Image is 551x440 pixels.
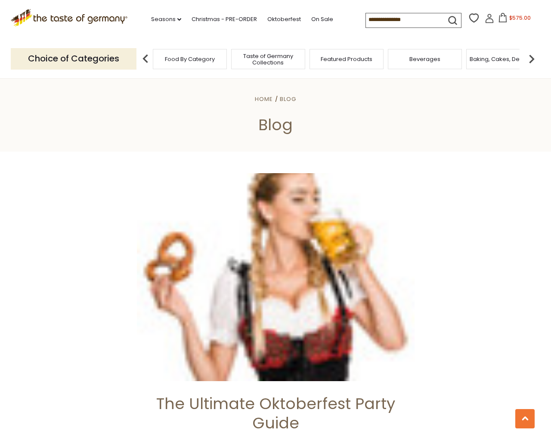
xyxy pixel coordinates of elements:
a: The Ultimate Oktoberfest Party Guide [156,393,395,434]
a: Food By Category [165,56,215,62]
a: Blog [280,95,296,103]
img: previous arrow [137,50,154,67]
a: Christmas - PRE-ORDER [192,15,257,24]
a: Seasons [151,15,181,24]
p: Choice of Categories [11,48,136,69]
h1: Blog [27,115,524,134]
span: $575.00 [509,14,531,21]
a: Beverages [409,56,440,62]
a: Baking, Cakes, Desserts [470,56,536,62]
a: On Sale [311,15,333,24]
a: Home [255,95,273,103]
img: next arrow [523,50,540,67]
a: Oktoberfest [267,15,301,24]
button: $575.00 [496,13,532,26]
img: The Ultimate Oktoberfest Party Guide [137,173,415,381]
a: Taste of Germany Collections [234,53,303,66]
a: Featured Products [321,56,372,62]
